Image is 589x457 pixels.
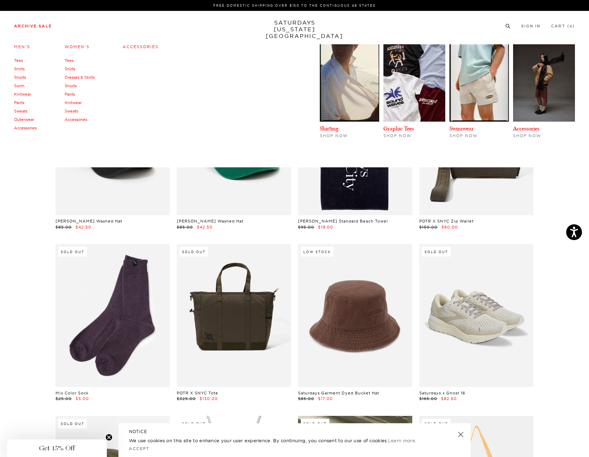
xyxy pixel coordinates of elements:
[76,396,89,401] span: $5.00
[177,219,244,224] a: [PERSON_NAME] Washed Hat
[56,219,122,224] a: [PERSON_NAME] Washed Hat
[180,419,208,429] div: Sold Out
[14,109,27,114] a: Sweats
[14,100,24,105] a: Pants
[14,125,37,130] a: Accessories
[521,24,541,28] a: Sign In
[551,24,575,28] a: Cart (4)
[513,125,539,132] a: Accessories
[320,125,338,132] a: Shirting
[129,446,149,451] a: Accept
[56,225,72,230] span: $85.00
[180,247,208,257] div: Sold Out
[14,44,30,49] a: Men's
[65,44,90,49] a: Women's
[14,24,52,28] a: Archive Sale
[298,225,314,230] span: $95.00
[65,66,75,71] a: Shirts
[419,225,438,230] span: $150.00
[301,419,329,429] div: Sold Out
[65,75,95,80] a: Dresses & Skirts
[14,66,25,71] a: Shirts
[298,219,388,224] a: [PERSON_NAME] Standard Beach Towel
[197,225,213,230] span: $42.50
[318,225,333,230] span: $19.00
[449,125,474,132] a: Swimwear
[177,396,196,401] span: $325.00
[14,92,31,97] a: Knitwear
[441,225,458,230] span: $60.00
[383,125,414,132] a: Graphic Tees
[419,219,474,224] a: POTR X SNYC Zip Wallet
[14,75,26,80] a: Shorts
[177,391,218,395] a: POTR X SNYC Tote
[419,396,437,401] span: $165.00
[65,58,73,63] a: Tees
[388,438,415,443] a: Learn more
[570,25,572,28] small: 4
[65,100,82,105] a: Knitwear
[123,44,158,49] a: Accessories
[419,391,465,395] a: Saturdays x Ghost 16
[318,396,333,401] span: $17.00
[14,117,34,122] a: Outerwear
[65,83,77,88] a: Shorts
[65,109,78,114] a: Sweats
[301,247,333,257] div: Low Stock
[266,19,324,39] a: SATURDAYS[US_STATE][GEOGRAPHIC_DATA]
[65,117,87,122] a: Accessories
[7,439,107,457] div: Get 15% OffClose teaser
[56,396,72,401] span: $25.00
[200,396,218,401] span: $130.00
[56,391,89,395] a: Mix Color Sock
[58,247,87,257] div: Sold Out
[298,391,379,395] a: Saturdays Garment Dyed Bucket Hat
[298,396,314,401] span: $85.00
[129,429,460,435] h5: NOTICE
[14,58,23,63] a: Tees
[58,419,87,429] div: Sold Out
[76,225,91,230] span: $42.50
[39,444,75,452] span: Get 15% Off
[65,92,75,97] a: Pants
[105,434,112,441] button: Close teaser
[422,419,451,429] div: Sold Out
[17,3,572,8] p: FREE DOMESTIC SHIPPING OVER $150 TO THE CONTIGUOUS 48 STATES
[129,437,435,444] p: We use cookies on this site to enhance your user experience. By continuing, you consent to our us...
[441,396,457,401] span: $82.50
[14,83,24,88] a: Swim
[177,225,193,230] span: $85.00
[422,247,451,257] div: Sold Out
